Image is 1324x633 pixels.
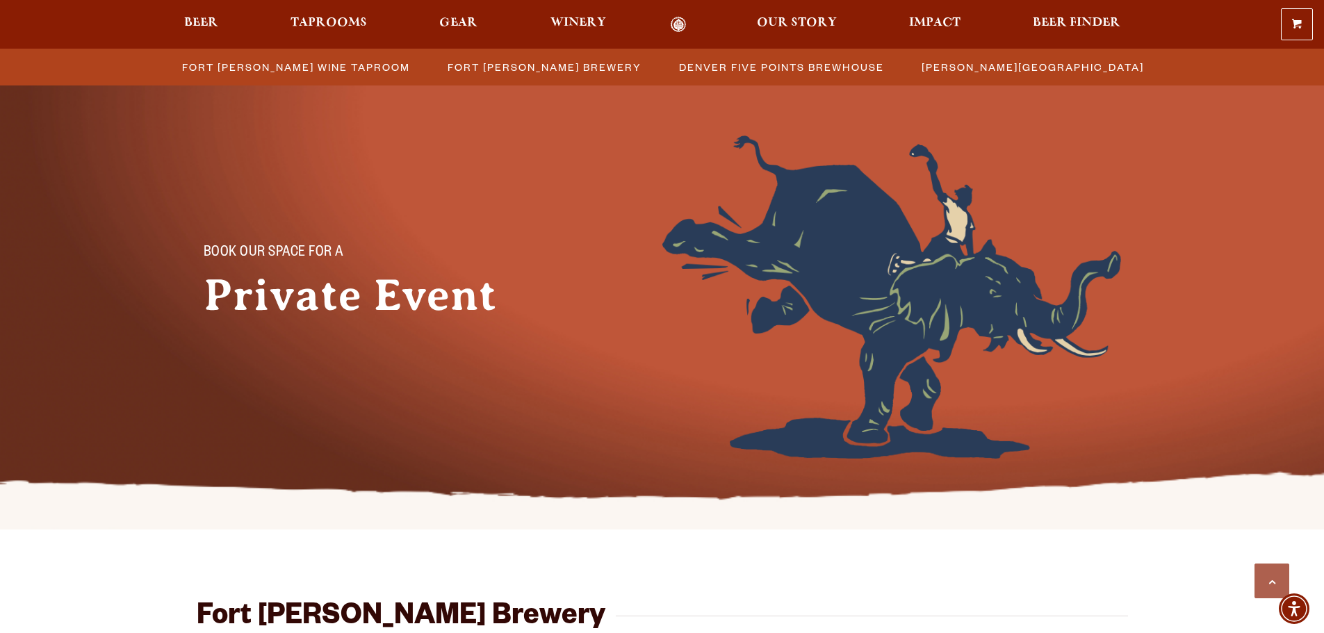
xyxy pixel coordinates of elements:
a: Denver Five Points Brewhouse [671,57,891,77]
a: Beer [175,17,227,33]
a: Taprooms [281,17,376,33]
span: Taprooms [291,17,367,28]
a: Winery [541,17,615,33]
a: [PERSON_NAME][GEOGRAPHIC_DATA] [913,57,1151,77]
a: Gear [430,17,487,33]
span: Fort [PERSON_NAME] Brewery [448,57,641,77]
img: Foreground404 [662,135,1121,459]
div: Accessibility Menu [1279,593,1309,624]
span: Denver Five Points Brewhouse [679,57,884,77]
span: [PERSON_NAME][GEOGRAPHIC_DATA] [922,57,1144,77]
a: Odell Home [653,17,705,33]
a: Impact [900,17,970,33]
h1: Private Event [204,270,537,320]
a: Our Story [748,17,846,33]
a: Beer Finder [1024,17,1129,33]
span: Impact [909,17,961,28]
a: Fort [PERSON_NAME] Wine Taproom [174,57,417,77]
a: Scroll to top [1254,564,1289,598]
span: Beer [184,17,218,28]
span: Gear [439,17,477,28]
span: Fort [PERSON_NAME] Wine Taproom [182,57,410,77]
span: Beer Finder [1033,17,1120,28]
span: Our Story [757,17,837,28]
a: Fort [PERSON_NAME] Brewery [439,57,648,77]
p: Book Our Space for a [204,245,509,262]
span: Winery [550,17,606,28]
